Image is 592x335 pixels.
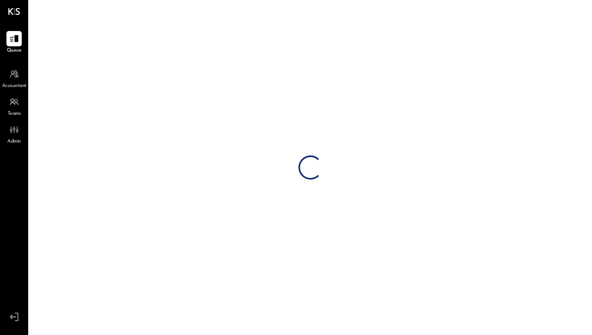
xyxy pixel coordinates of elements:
[0,122,28,145] a: Admin
[0,94,28,118] a: Teams
[8,110,21,118] span: Teams
[0,31,28,54] a: Queue
[7,47,22,54] span: Queue
[2,83,27,90] span: Accountant
[7,138,21,145] span: Admin
[0,66,28,90] a: Accountant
